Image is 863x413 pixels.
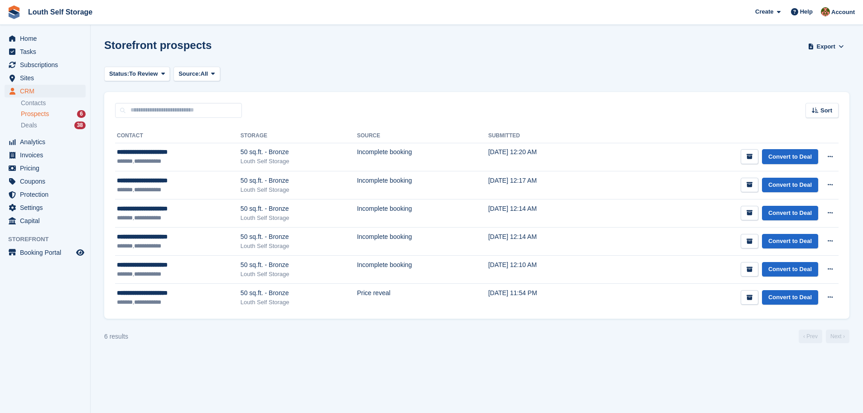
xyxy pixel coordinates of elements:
span: All [201,69,208,78]
a: menu [5,58,86,71]
td: Incomplete booking [357,143,488,171]
td: Incomplete booking [357,227,488,255]
span: Invoices [20,149,74,161]
th: Contact [115,129,241,143]
span: Settings [20,201,74,214]
span: Storefront [8,235,90,244]
span: Analytics [20,136,74,148]
span: Subscriptions [20,58,74,71]
img: stora-icon-8386f47178a22dfd0bd8f6a31ec36ba5ce8667c1dd55bd0f319d3a0aa187defe.svg [7,5,21,19]
div: 50 sq.ft. - Bronze [241,176,357,185]
a: Louth Self Storage [24,5,96,19]
div: 6 results [104,332,128,341]
td: [DATE] 12:14 AM [488,199,605,227]
td: [DATE] 12:14 AM [488,227,605,255]
span: Home [20,32,74,45]
span: Booking Portal [20,246,74,259]
span: Protection [20,188,74,201]
a: Next [826,330,849,343]
a: Deals 38 [21,121,86,130]
span: Prospects [21,110,49,118]
a: menu [5,188,86,201]
div: 50 sq.ft. - Bronze [241,204,357,214]
td: [DATE] 11:54 PM [488,284,605,312]
a: menu [5,162,86,175]
td: [DATE] 12:20 AM [488,143,605,171]
td: Price reveal [357,284,488,312]
a: Convert to Deal [762,262,818,277]
a: menu [5,246,86,259]
span: Sites [20,72,74,84]
div: 50 sq.ft. - Bronze [241,260,357,270]
th: Submitted [488,129,605,143]
span: Export [817,42,835,51]
div: 38 [74,121,86,129]
span: Source: [178,69,200,78]
div: Louth Self Storage [241,214,357,223]
div: 50 sq.ft. - Bronze [241,232,357,242]
a: menu [5,149,86,161]
a: menu [5,201,86,214]
span: CRM [20,85,74,97]
a: Convert to Deal [762,149,818,164]
span: Pricing [20,162,74,175]
a: menu [5,214,86,227]
a: Convert to Deal [762,234,818,249]
div: 6 [77,110,86,118]
span: Coupons [20,175,74,188]
td: Incomplete booking [357,256,488,284]
button: Export [806,39,846,54]
span: Deals [21,121,37,130]
span: Create [755,7,773,16]
th: Storage [241,129,357,143]
a: Preview store [75,247,86,258]
div: 50 sq.ft. - Bronze [241,288,357,298]
nav: Page [797,330,851,343]
a: menu [5,136,86,148]
span: Tasks [20,45,74,58]
button: Source: All [174,67,220,82]
div: Louth Self Storage [241,270,357,279]
a: menu [5,32,86,45]
div: 50 sq.ft. - Bronze [241,147,357,157]
td: Incomplete booking [357,171,488,199]
span: Capital [20,214,74,227]
img: Andy Smith [821,7,830,16]
a: menu [5,45,86,58]
span: Account [831,8,855,17]
a: Prospects 6 [21,109,86,119]
td: [DATE] 12:10 AM [488,256,605,284]
th: Source [357,129,488,143]
a: Convert to Deal [762,178,818,193]
a: Previous [799,330,822,343]
span: Status: [109,69,129,78]
a: menu [5,72,86,84]
a: menu [5,175,86,188]
button: Status: To Review [104,67,170,82]
a: menu [5,85,86,97]
span: Sort [820,106,832,115]
a: Contacts [21,99,86,107]
td: [DATE] 12:17 AM [488,171,605,199]
a: Convert to Deal [762,206,818,221]
div: Louth Self Storage [241,242,357,251]
a: Convert to Deal [762,290,818,305]
div: Louth Self Storage [241,185,357,194]
h1: Storefront prospects [104,39,212,51]
span: Help [800,7,813,16]
span: To Review [129,69,158,78]
div: Louth Self Storage [241,157,357,166]
div: Louth Self Storage [241,298,357,307]
td: Incomplete booking [357,199,488,227]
